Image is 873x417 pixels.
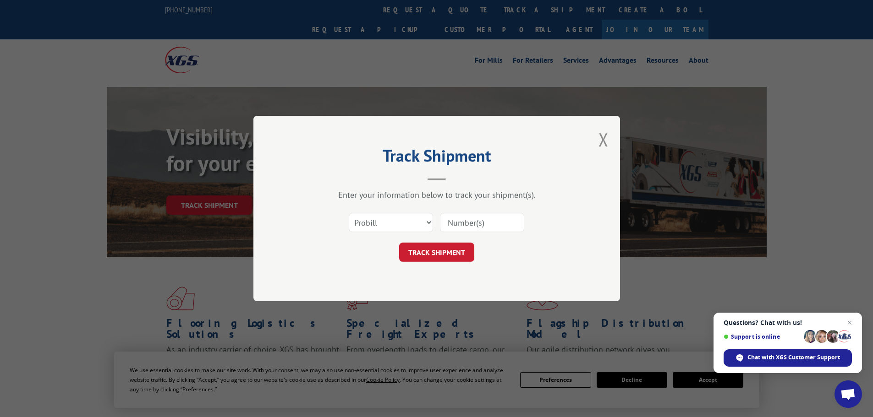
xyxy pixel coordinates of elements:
[399,243,474,262] button: TRACK SHIPMENT
[724,319,852,326] span: Questions? Chat with us!
[724,349,852,367] div: Chat with XGS Customer Support
[440,213,524,232] input: Number(s)
[299,190,574,200] div: Enter your information below to track your shipment(s).
[724,333,801,340] span: Support is online
[299,149,574,167] h2: Track Shipment
[844,317,855,328] span: Close chat
[598,127,609,152] button: Close modal
[835,380,862,408] div: Open chat
[747,353,840,362] span: Chat with XGS Customer Support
